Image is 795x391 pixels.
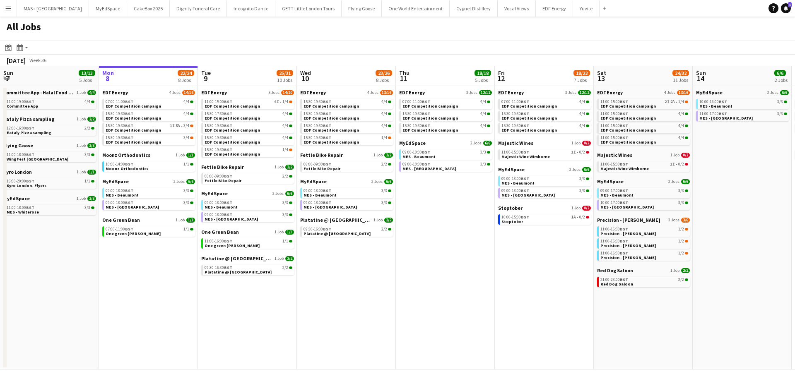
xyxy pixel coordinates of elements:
[106,124,133,128] span: 15:30-19:30
[3,169,96,195] div: Kyro London1 Job1/116:00-20:00BST1/1Kyro London- Flyers
[422,111,430,116] span: BST
[719,99,727,104] span: BST
[127,0,170,17] button: CakeBox 2025
[501,115,557,121] span: EDF Competition campaign
[402,124,430,128] span: 15:30-19:30
[205,147,292,156] a: 15:30-19:30BST1/4EDF Competition campaign
[282,174,288,178] span: 2/2
[7,153,34,157] span: 11:00-18:00
[285,165,294,170] span: 2/2
[399,140,492,173] div: MyEdSpace2 Jobs6/609:00-18:00BST3/3MES - Beaumont09:00-18:00BST3/3MES - [GEOGRAPHIC_DATA]
[699,103,732,109] span: MES - Beaumont
[501,103,557,109] span: EDF Competition campaign
[498,140,591,166] div: Majestic Wines1 Job0/211:00-15:00BST1I•0/2Majestic Wine Wimborne
[3,169,32,175] span: Kyro London
[106,112,133,116] span: 15:30-19:30
[480,100,486,104] span: 4/4
[600,112,628,116] span: 11:00-15:00
[582,167,591,172] span: 6/6
[402,103,458,109] span: EDF Competition campaign
[501,124,529,128] span: 15:30-19:30
[102,89,195,96] a: EDF Energy4 Jobs14/16
[600,100,688,104] div: •
[466,90,477,95] span: 3 Jobs
[380,90,393,95] span: 13/16
[304,161,391,171] a: 06:00-09:00BST2/2Fettle Bike Repair
[17,0,89,17] button: MAS+ [GEOGRAPHIC_DATA]
[106,127,161,133] span: EDF Competition campaign
[536,0,573,17] button: EDF Energy
[77,90,86,95] span: 1 Job
[84,153,90,157] span: 3/3
[106,99,193,108] a: 07:00-11:00BST4/4EDF Competition campaign
[201,89,227,96] span: EDF Energy
[582,141,591,146] span: 0/2
[521,149,529,155] span: BST
[102,152,150,158] span: Moonz Orthodontics
[26,125,34,131] span: BST
[102,152,195,178] div: Moonz Orthodontics1 Job1/110:00-14:00BST1/1Moonz Orthodontics
[106,139,161,145] span: EDF Competition campaign
[87,143,96,148] span: 3/3
[201,89,294,164] div: EDF Energy5 Jobs14/2011:00-15:00BST4I•1/4EDF Competition campaign15:30-17:30BST4/4EDF Competition...
[402,115,458,121] span: EDF Competition campaign
[569,167,581,172] span: 2 Jobs
[373,153,383,158] span: 1 Job
[89,0,127,17] button: MyEdSpace
[600,161,688,171] a: 11:00-15:00BST1I•0/2Majestic Wine Wimborne
[282,136,288,140] span: 4/4
[402,127,458,133] span: EDF Competition campaign
[600,115,656,121] span: EDF Competition campaign
[480,150,486,154] span: 3/3
[304,111,391,120] a: 15:30-19:30BST4/4EDF Competition campaign
[402,100,430,104] span: 07:00-11:00
[422,161,430,167] span: BST
[600,166,649,171] span: Majestic Wine Wimborne
[282,112,288,116] span: 4/4
[323,161,331,167] span: BST
[498,140,591,146] a: Majestic Wines1 Job0/2
[205,99,292,108] a: 11:00-15:00BST4I•1/4EDF Competition campaign
[125,99,133,104] span: BST
[7,126,34,130] span: 12:00-16:00
[205,123,292,132] a: 15:30-19:30BST4/4EDF Competition campaign
[102,152,195,158] a: Moonz Orthodontics1 Job1/1
[300,89,326,96] span: EDF Energy
[600,123,688,132] a: 11:00-15:00BST4/4EDF Competition campaign
[182,90,195,95] span: 14/16
[106,124,193,128] div: •
[399,89,492,96] a: EDF Energy3 Jobs12/12
[600,111,688,120] a: 11:00-15:00BST4/4EDF Competition campaign
[106,162,133,166] span: 10:00-14:00
[620,123,628,128] span: BST
[183,136,189,140] span: 3/4
[600,136,628,140] span: 11:00-15:00
[201,89,294,96] a: EDF Energy5 Jobs14/20
[381,112,387,116] span: 4/4
[304,136,331,140] span: 15:30-19:30
[579,100,585,104] span: 4/4
[170,0,227,17] button: Dignity Funeral Care
[620,111,628,116] span: BST
[781,3,791,13] a: 1
[7,99,94,108] a: 11:00-19:00BST4/4Committee App
[600,127,656,133] span: EDF Competition campaign
[26,178,34,184] span: BST
[719,111,727,116] span: BST
[323,111,331,116] span: BST
[665,100,670,104] span: 2I
[102,89,195,152] div: EDF Energy4 Jobs14/1607:00-11:00BST4/4EDF Competition campaign15:30-19:30BST4/4EDF Competition ca...
[3,89,75,96] span: Committee App - Halal Food Festival
[205,178,241,183] span: Fettle Bike Repair
[501,150,529,154] span: 11:00-15:00
[600,162,688,166] div: •
[77,143,86,148] span: 1 Job
[597,152,690,178] div: Majestic Wines1 Job0/211:00-15:00BST1I•0/2Majestic Wine Wimborne
[300,89,393,152] div: EDF Energy4 Jobs13/1615:30-19:30BST4/4EDF Competition campaign15:30-19:30BST4/4EDF Competition ca...
[450,0,498,17] button: Cygnet Distillery
[304,166,340,171] span: Fettle Bike Repair
[501,149,589,159] a: 11:00-15:00BST1I•0/2Majestic Wine Wimborne
[304,112,331,116] span: 15:30-19:30
[501,176,589,185] a: 09:00-18:00BST3/3MES - Beaumont
[678,100,684,104] span: 1/4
